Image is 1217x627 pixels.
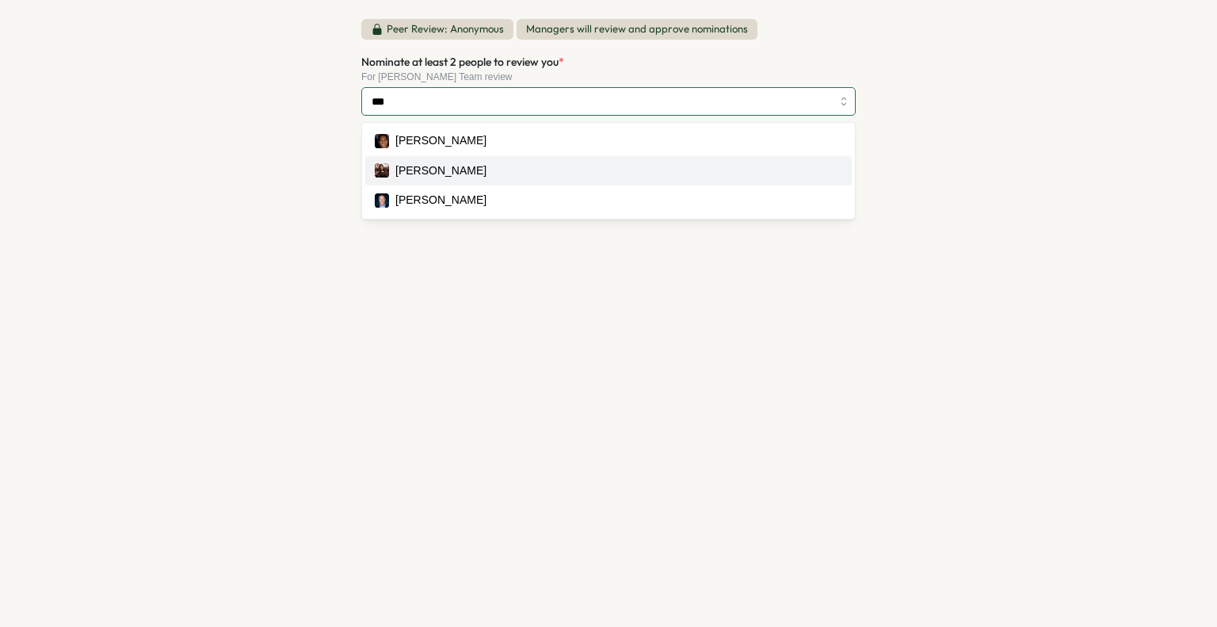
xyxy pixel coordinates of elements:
div: For [PERSON_NAME] Team review [361,71,856,82]
span: Managers will review and approve nominations [517,19,757,40]
img: Jason Tolentino [375,134,389,148]
div: [PERSON_NAME] [395,192,486,209]
img: Jason [375,193,389,208]
div: [PERSON_NAME] [395,162,486,180]
img: Jasmine Chugh [375,163,389,178]
p: Peer Review: Anonymous [387,22,504,36]
span: Nominate at least 2 people to review you [361,55,559,69]
div: [PERSON_NAME] [395,132,486,150]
